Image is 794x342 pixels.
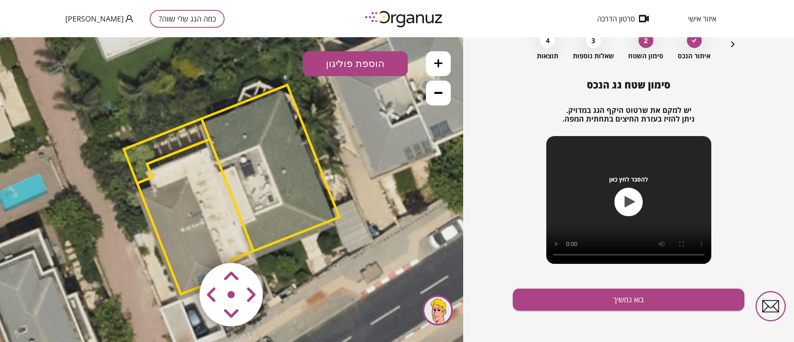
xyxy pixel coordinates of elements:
[628,52,663,60] span: סימון השטח
[182,208,281,307] img: vector-smart-object-copy.png
[597,14,635,23] span: סרטון הדרכה
[587,78,670,91] span: סימון שטח גג הנכס
[688,14,716,23] span: איזור אישי
[65,14,124,23] span: [PERSON_NAME]
[513,289,744,311] button: בוא נמשיך
[150,10,225,28] button: כמה הגג שלי שווה?
[513,106,744,124] h2: יש למקם את שרטוט היקף הגג במדויק. ניתן להזיז בעזרת החיצים בתחתית המפה.
[540,33,555,48] div: 4
[586,33,601,48] div: 3
[585,14,661,23] button: סרטון הדרכה
[678,52,710,60] span: איתור הנכס
[65,14,133,24] button: [PERSON_NAME]
[676,14,729,23] button: איזור אישי
[359,7,450,30] img: logo
[639,33,653,48] div: 2
[573,52,614,60] span: שאלות נוספות
[303,14,408,39] button: הוספת פוליגון
[609,176,648,183] span: להסבר לחץ כאן
[537,52,558,60] span: תוצאות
